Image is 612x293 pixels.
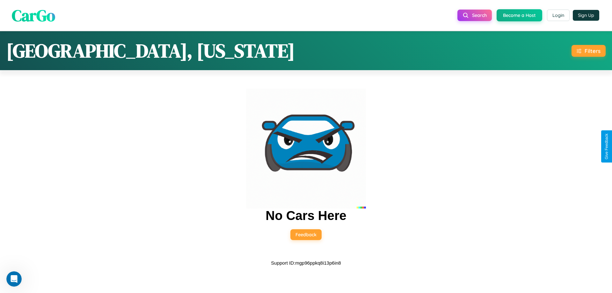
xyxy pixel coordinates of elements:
button: Become a Host [497,9,542,21]
span: Search [472,12,487,18]
h1: [GEOGRAPHIC_DATA], [US_STATE] [6,38,295,64]
button: Feedback [290,229,322,240]
button: Sign Up [573,10,599,21]
button: Search [457,10,492,21]
iframe: Intercom live chat [6,271,22,287]
div: Give Feedback [604,134,609,159]
h2: No Cars Here [266,209,346,223]
button: Filters [572,45,606,57]
div: Filters [585,48,601,54]
img: car [246,89,366,209]
p: Support ID: mgp96ppkq8i13p6in8 [271,259,341,267]
button: Login [547,10,570,21]
span: CarGo [12,4,55,26]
